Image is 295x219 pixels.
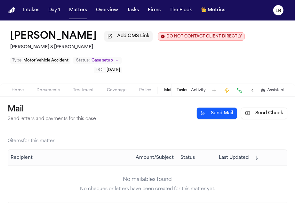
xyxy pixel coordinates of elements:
[8,104,96,115] h1: Mail
[8,7,15,13] a: Home
[139,88,151,93] span: Police
[191,88,206,93] button: Activity
[261,88,285,93] button: Assistant
[10,44,245,51] h2: [PERSON_NAME] & [PERSON_NAME]
[73,57,122,64] button: Change status from Case setup
[124,4,141,16] button: Tasks
[92,58,113,63] span: Case setup
[8,7,15,13] img: Finch Logo
[198,4,228,16] button: crownMetrics
[11,155,33,161] button: Recipient
[8,138,55,144] div: 0 item s for this matter
[219,155,249,161] span: Last Updated
[96,68,106,72] span: DOL :
[12,88,24,93] span: Home
[10,31,97,42] h1: [PERSON_NAME]
[241,108,287,119] button: Send Check
[177,88,187,93] button: Tasks
[167,4,195,16] button: The Flock
[107,88,126,93] span: Coverage
[8,176,287,183] div: No mailables found
[210,86,219,95] button: Add Task
[117,33,149,39] span: Add CMS Link
[158,32,245,41] button: Edit client contact restriction
[235,86,244,95] button: Make a Call
[94,67,122,73] button: Edit DOL: 2022-07-01
[10,31,97,42] button: Edit matter name
[219,155,259,161] button: Last Updated
[8,116,96,122] p: Send letters and payments for this case
[67,4,90,16] button: Matters
[10,57,70,64] button: Edit Type: Motor Vehicle Accident
[46,4,63,16] button: Day 1
[20,4,42,16] button: Intakes
[107,68,120,72] span: [DATE]
[164,88,172,93] span: Mail
[136,155,174,161] button: Amount/Subject
[76,58,90,63] span: Status:
[93,4,121,16] button: Overview
[145,4,163,16] button: Firms
[12,59,22,62] span: Type :
[73,88,94,93] span: Treatment
[222,86,231,95] button: Create Immediate Task
[8,186,287,192] div: No cheques or letters have been created for this matter yet.
[197,108,237,119] button: Send Mail
[180,155,195,161] button: Status
[166,34,242,39] span: DO NOT CONTACT CLIENT DIRECTLY
[104,31,153,41] button: Add CMS Link
[267,88,285,93] span: Assistant
[23,59,68,62] span: Motor Vehicle Accident
[36,88,60,93] span: Documents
